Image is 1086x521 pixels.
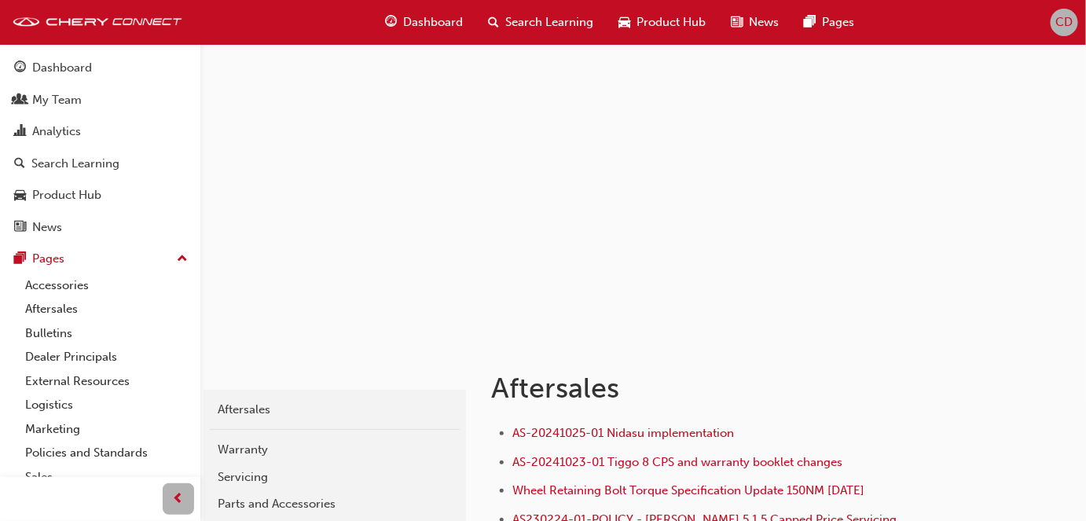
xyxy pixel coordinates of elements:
a: search-iconSearch Learning [475,6,606,39]
span: guage-icon [14,61,26,75]
a: Wheel Retaining Bolt Torque Specification Update 150NM [DATE] [512,483,864,497]
span: car-icon [14,189,26,203]
div: Analytics [32,123,81,141]
a: Accessories [19,273,194,298]
a: News [6,213,194,242]
div: Warranty [218,441,452,459]
span: people-icon [14,94,26,108]
a: news-iconNews [718,6,791,39]
span: Dashboard [403,13,463,31]
span: news-icon [731,13,743,32]
span: Pages [822,13,854,31]
a: My Team [6,86,194,115]
div: Aftersales [218,401,452,419]
img: cheryconnect [8,13,189,31]
a: Aftersales [19,297,194,321]
span: up-icon [177,249,188,270]
span: chart-icon [14,125,26,139]
div: My Team [32,91,82,109]
h1: Aftersales [491,371,967,405]
button: CD [1051,9,1078,36]
div: Search Learning [31,155,119,173]
span: prev-icon [173,490,185,509]
a: Servicing [210,464,460,491]
a: Warranty [210,436,460,464]
a: Bulletins [19,321,194,346]
span: Search Learning [505,13,593,31]
span: search-icon [488,13,499,32]
a: External Resources [19,369,194,394]
span: search-icon [14,157,25,171]
a: Policies and Standards [19,441,194,465]
span: news-icon [14,221,26,235]
a: Dealer Principals [19,345,194,369]
a: Parts and Accessories [210,490,460,518]
span: pages-icon [804,13,816,32]
a: guage-iconDashboard [372,6,475,39]
div: Product Hub [32,186,101,204]
div: Parts and Accessories [218,495,452,513]
a: Search Learning [6,149,194,178]
span: News [749,13,779,31]
span: car-icon [618,13,630,32]
a: pages-iconPages [791,6,867,39]
a: Logistics [19,393,194,417]
div: Servicing [218,468,452,486]
div: Pages [32,250,64,268]
button: Pages [6,244,194,273]
a: Product Hub [6,181,194,210]
span: pages-icon [14,252,26,266]
a: AS-20241025-01 Nidasu implementation [512,426,734,440]
span: Product Hub [637,13,706,31]
a: AS-20241023-01 Tiggo 8 CPS and warranty booklet changes [512,455,842,469]
a: car-iconProduct Hub [606,6,718,39]
a: Analytics [6,117,194,146]
button: DashboardMy TeamAnalyticsSearch LearningProduct HubNews [6,50,194,244]
a: Dashboard [6,53,194,83]
a: Aftersales [210,396,460,424]
a: Marketing [19,417,194,442]
span: guage-icon [385,13,397,32]
a: Sales [19,465,194,490]
span: CD [1056,13,1073,31]
div: Dashboard [32,59,92,77]
div: News [32,218,62,237]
